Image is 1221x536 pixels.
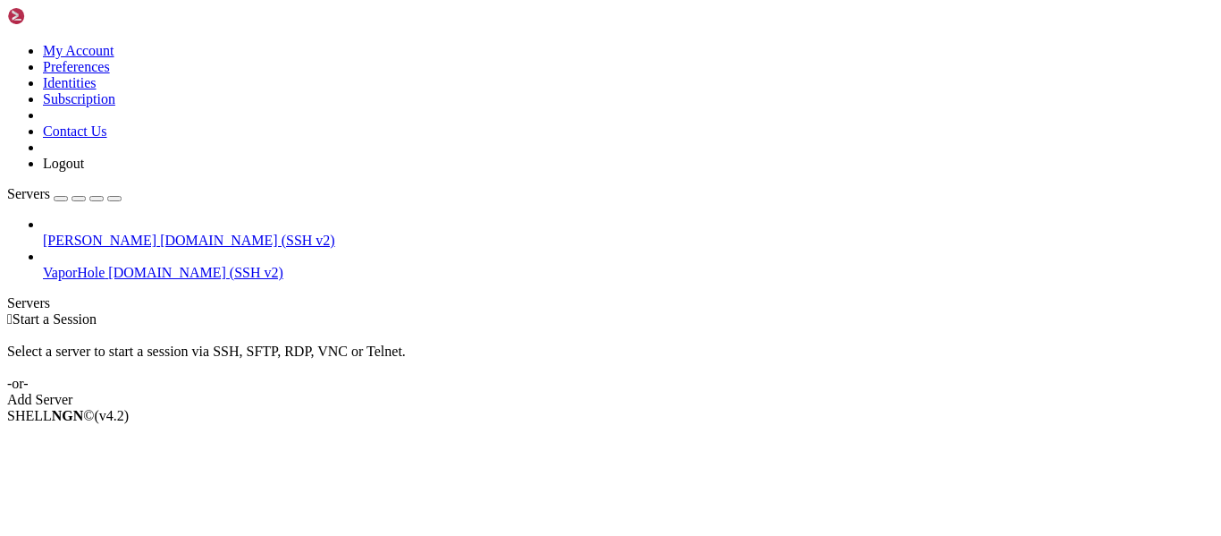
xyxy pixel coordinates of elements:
[43,43,114,58] a: My Account
[13,311,97,327] span: Start a Session
[43,233,1214,249] a: [PERSON_NAME] [DOMAIN_NAME] (SSH v2)
[43,249,1214,281] li: VaporHole [DOMAIN_NAME] (SSH v2)
[95,408,130,423] span: 4.2.0
[160,233,335,248] span: [DOMAIN_NAME] (SSH v2)
[7,295,1214,311] div: Servers
[43,123,107,139] a: Contact Us
[7,328,1214,392] div: Select a server to start a session via SSH, SFTP, RDP, VNC or Telnet. -or-
[43,59,110,74] a: Preferences
[43,265,1214,281] a: VaporHole [DOMAIN_NAME] (SSH v2)
[43,265,105,280] span: VaporHole
[7,186,122,201] a: Servers
[43,156,84,171] a: Logout
[7,311,13,327] span: 
[43,75,97,90] a: Identities
[7,186,50,201] span: Servers
[43,233,156,248] span: [PERSON_NAME]
[108,265,283,280] span: [DOMAIN_NAME] (SSH v2)
[52,408,84,423] b: NGN
[7,392,1214,408] div: Add Server
[7,408,129,423] span: SHELL ©
[7,7,110,25] img: Shellngn
[43,217,1214,249] li: [PERSON_NAME] [DOMAIN_NAME] (SSH v2)
[43,91,115,106] a: Subscription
